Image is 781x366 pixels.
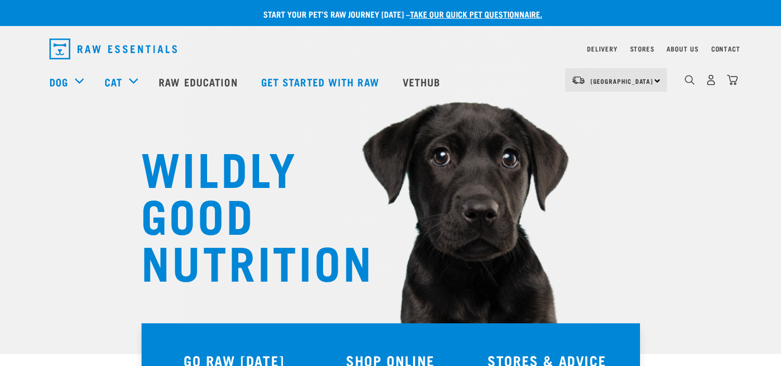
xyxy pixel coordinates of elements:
nav: dropdown navigation [41,34,740,64]
img: home-icon@2x.png [727,74,738,85]
a: Contact [711,47,740,51]
h1: WILDLY GOOD NUTRITION [141,143,349,284]
a: Dog [49,74,68,90]
a: Delivery [587,47,617,51]
a: Stores [630,47,655,51]
a: About Us [667,47,698,51]
img: home-icon-1@2x.png [685,75,695,85]
a: Cat [105,74,122,90]
img: user.png [706,74,716,85]
a: Vethub [392,61,454,103]
a: take our quick pet questionnaire. [410,11,542,16]
img: van-moving.png [571,75,585,85]
a: Get started with Raw [251,61,392,103]
a: Raw Education [148,61,250,103]
span: [GEOGRAPHIC_DATA] [591,79,654,83]
img: Raw Essentials Logo [49,39,177,59]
